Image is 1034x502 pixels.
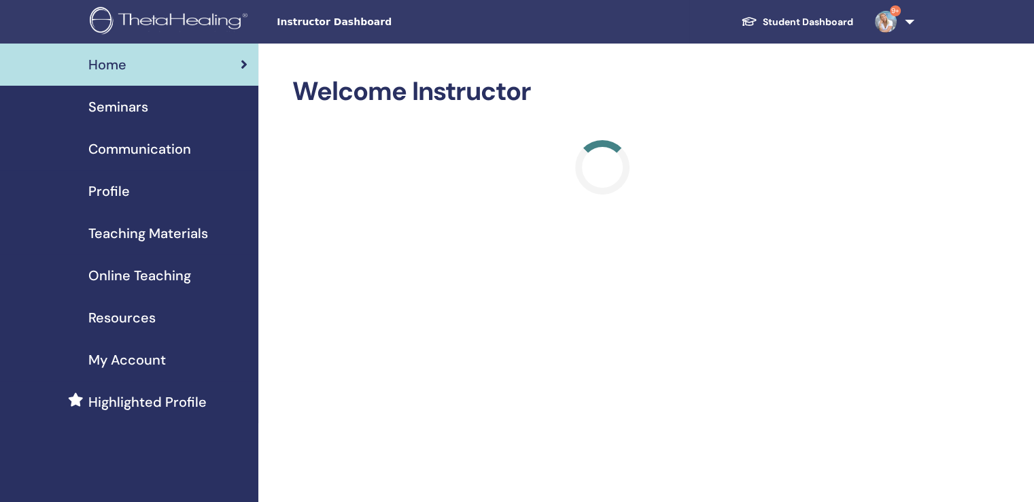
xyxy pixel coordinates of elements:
a: Student Dashboard [730,10,864,35]
img: default.jpg [875,11,897,33]
span: My Account [88,350,166,370]
span: Instructor Dashboard [277,15,481,29]
span: Communication [88,139,191,159]
h2: Welcome Instructor [292,76,912,107]
img: graduation-cap-white.svg [741,16,757,27]
span: Teaching Materials [88,223,208,244]
span: Seminars [88,97,148,117]
span: Profile [88,181,130,201]
span: Resources [88,307,156,328]
span: Online Teaching [88,265,191,286]
img: logo.png [90,7,252,37]
span: 9+ [890,5,901,16]
span: Home [88,54,126,75]
span: Highlighted Profile [88,392,207,412]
